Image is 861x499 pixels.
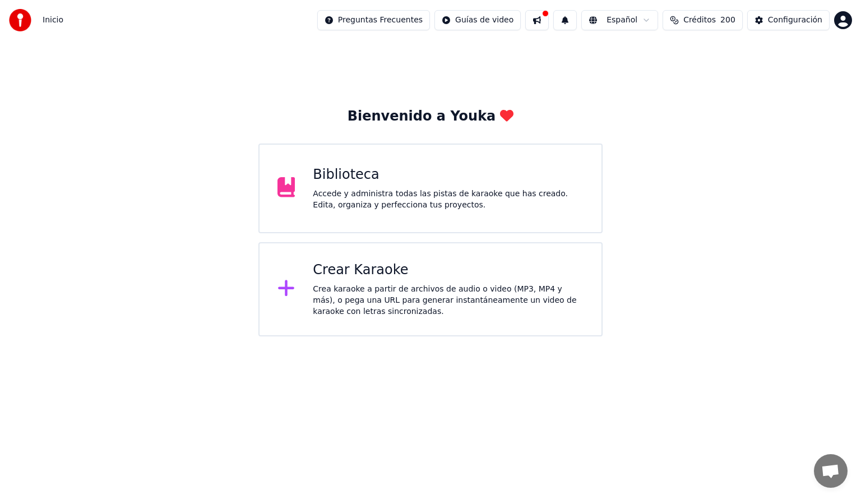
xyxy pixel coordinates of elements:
div: Biblioteca [313,166,584,184]
span: Inicio [43,15,63,26]
div: Configuración [768,15,822,26]
span: 200 [720,15,735,26]
img: youka [9,9,31,31]
nav: breadcrumb [43,15,63,26]
div: Bienvenido a Youka [348,108,514,126]
div: Crea karaoke a partir de archivos de audio o video (MP3, MP4 y más), o pega una URL para generar ... [313,284,584,317]
div: Crear Karaoke [313,261,584,279]
div: Accede y administra todas las pistas de karaoke que has creado. Edita, organiza y perfecciona tus... [313,188,584,211]
button: Créditos200 [663,10,743,30]
a: Chat abierto [814,454,848,488]
button: Configuración [747,10,830,30]
button: Guías de video [434,10,521,30]
span: Créditos [683,15,716,26]
button: Preguntas Frecuentes [317,10,430,30]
